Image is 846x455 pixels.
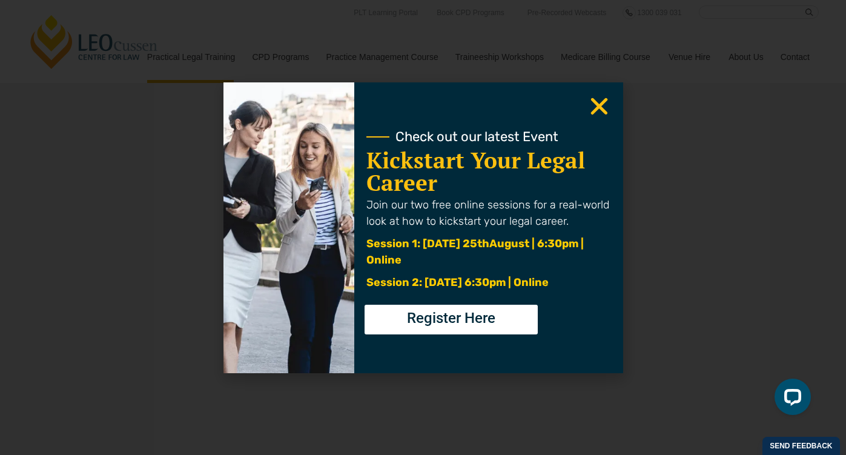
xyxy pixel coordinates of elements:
span: Register Here [407,311,495,325]
a: Kickstart Your Legal Career [366,145,585,198]
a: Register Here [365,305,538,334]
a: Close [587,95,611,118]
span: August | 6:30pm | Online [366,237,584,267]
span: Session 2: [DATE] 6:30pm | Online [366,276,549,289]
span: Check out our latest Event [395,130,558,144]
span: th [477,237,489,250]
span: Session 1: [DATE] 25 [366,237,477,250]
span: Join our two free online sessions for a real-world look at how to kickstart your legal career. [366,198,609,228]
iframe: LiveChat chat widget [765,374,816,425]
